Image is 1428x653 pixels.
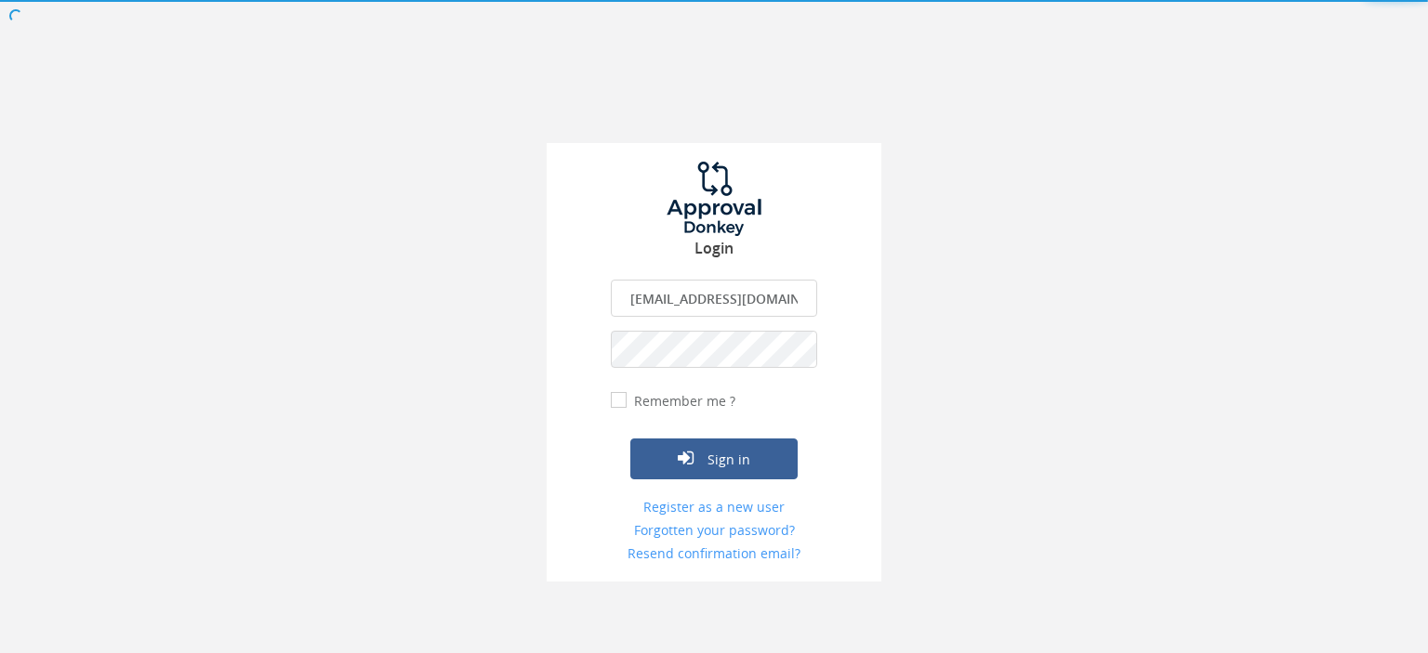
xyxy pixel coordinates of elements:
[611,521,817,540] a: Forgotten your password?
[611,280,817,317] input: Enter your Email
[629,392,735,411] label: Remember me ?
[611,498,817,516] a: Register as a new user
[644,162,784,236] img: logo.png
[547,241,881,257] h3: Login
[611,544,817,563] a: Resend confirmation email?
[630,438,798,479] button: Sign in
